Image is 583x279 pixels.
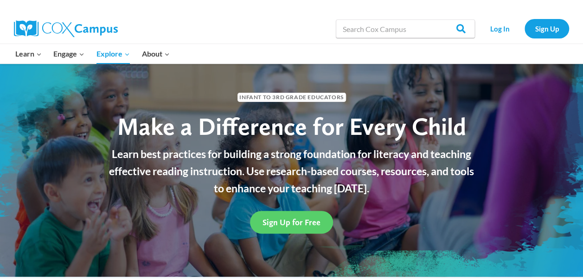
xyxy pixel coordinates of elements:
[14,20,118,37] img: Cox Campus
[336,19,475,38] input: Search Cox Campus
[9,44,48,63] button: Child menu of Learn
[263,217,320,227] span: Sign Up for Free
[237,93,346,101] span: Infant to 3rd Grade Educators
[117,112,466,141] span: Make a Difference for Every Child
[136,44,176,63] button: Child menu of About
[90,44,136,63] button: Child menu of Explore
[48,44,91,63] button: Child menu of Engage
[9,44,175,63] nav: Primary Navigation
[250,211,333,234] a: Sign Up for Free
[104,146,480,197] p: Learn best practices for building a strong foundation for literacy and teaching effective reading...
[525,19,569,38] a: Sign Up
[480,19,520,38] a: Log In
[480,19,569,38] nav: Secondary Navigation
